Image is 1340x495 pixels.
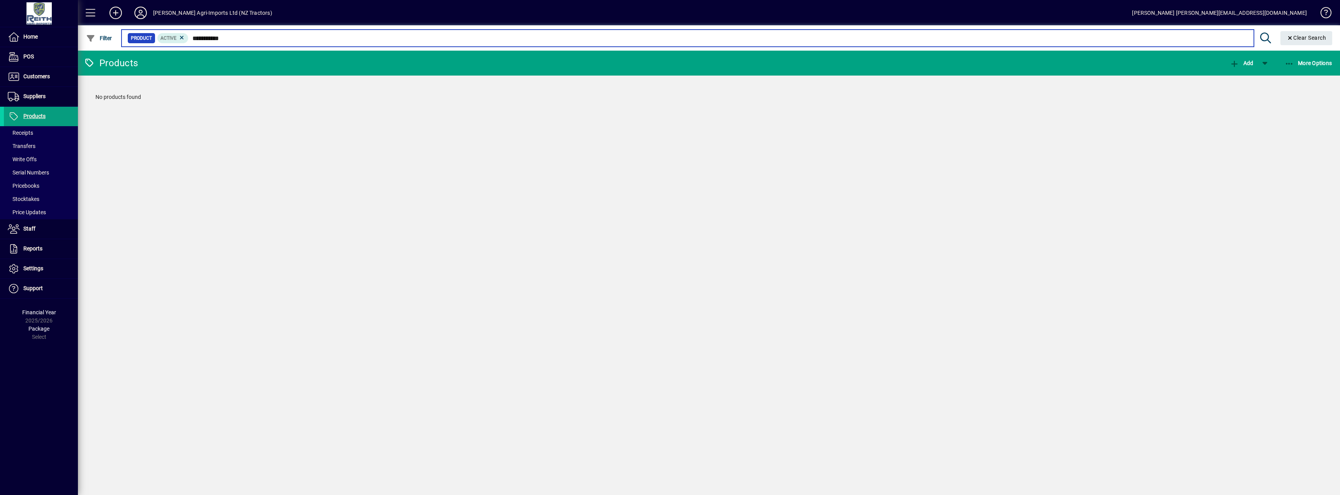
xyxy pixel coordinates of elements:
div: [PERSON_NAME] [PERSON_NAME][EMAIL_ADDRESS][DOMAIN_NAME] [1132,7,1307,19]
span: More Options [1285,60,1332,66]
mat-chip: Activation Status: Active [157,33,189,43]
span: Package [28,326,49,332]
a: Receipts [4,126,78,139]
span: Pricebooks [8,183,39,189]
span: Clear Search [1287,35,1326,41]
span: Financial Year [22,309,56,315]
div: [PERSON_NAME] Agri-Imports Ltd (NZ Tractors) [153,7,272,19]
a: Price Updates [4,206,78,219]
span: Filter [86,35,112,41]
a: Knowledge Base [1315,2,1330,27]
button: More Options [1283,56,1334,70]
a: Pricebooks [4,179,78,192]
button: Filter [84,31,114,45]
span: Product [131,34,152,42]
button: Profile [128,6,153,20]
button: Add [103,6,128,20]
a: Suppliers [4,87,78,106]
a: Staff [4,219,78,239]
a: Reports [4,239,78,259]
a: Transfers [4,139,78,153]
button: Add [1228,56,1255,70]
span: Add [1230,60,1253,66]
span: Stocktakes [8,196,39,202]
span: Write Offs [8,156,37,162]
span: Receipts [8,130,33,136]
a: Write Offs [4,153,78,166]
span: Serial Numbers [8,169,49,176]
span: POS [23,53,34,60]
span: Customers [23,73,50,79]
a: Home [4,27,78,47]
span: Reports [23,245,42,252]
span: Settings [23,265,43,271]
span: Staff [23,225,35,232]
a: Serial Numbers [4,166,78,179]
div: Products [84,57,138,69]
div: No products found [88,85,1330,109]
span: Home [23,33,38,40]
a: Stocktakes [4,192,78,206]
a: Settings [4,259,78,278]
span: Products [23,113,46,119]
a: Support [4,279,78,298]
button: Clear [1280,31,1333,45]
span: Active [160,35,176,41]
span: Transfers [8,143,35,149]
span: Support [23,285,43,291]
span: Suppliers [23,93,46,99]
a: POS [4,47,78,67]
span: Price Updates [8,209,46,215]
a: Customers [4,67,78,86]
